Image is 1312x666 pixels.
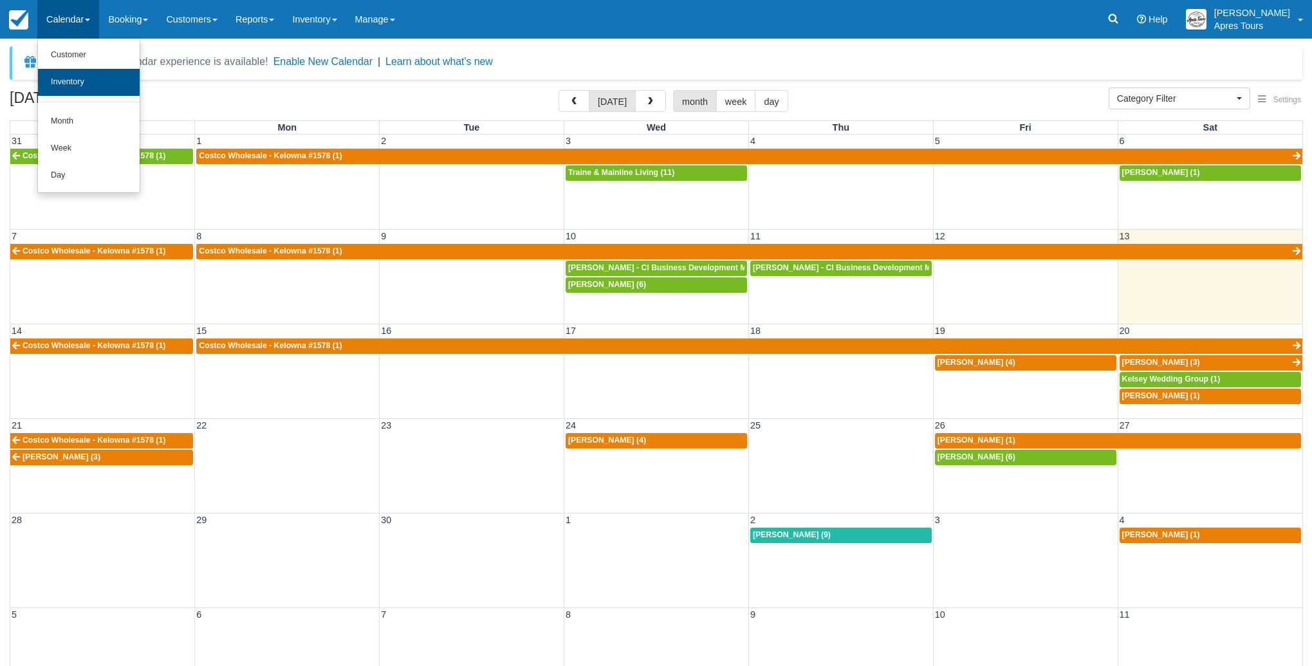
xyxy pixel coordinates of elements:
span: Costco Wholesale - Kelowna #1578 (1) [199,341,342,350]
span: Traine & Mainline Living (11) [568,168,674,177]
a: Kelsey Wedding Group (1) [1120,372,1301,387]
span: Costco Wholesale - Kelowna #1578 (1) [23,436,165,445]
a: Day [38,162,140,189]
span: [PERSON_NAME] (3) [23,452,100,461]
span: Help [1149,14,1168,24]
span: [PERSON_NAME] (4) [938,358,1015,367]
button: Category Filter [1109,88,1250,109]
a: [PERSON_NAME] (4) [935,355,1116,371]
a: Customer [38,42,140,69]
span: Tue [464,122,480,133]
span: [PERSON_NAME] (1) [1122,391,1200,400]
a: [PERSON_NAME] (6) [935,450,1116,465]
button: week [716,90,756,112]
a: [PERSON_NAME] - CI Business Development Manager (11) [566,261,747,276]
span: 3 [934,515,941,525]
a: Month [38,108,140,135]
a: [PERSON_NAME] (1) [935,433,1301,449]
span: 10 [934,609,947,620]
p: Apres Tours [1214,19,1290,32]
span: 28 [10,515,23,525]
span: [PERSON_NAME] (9) [753,530,831,539]
span: 2 [380,136,387,146]
span: 7 [380,609,387,620]
a: Costco Wholesale - Kelowna #1578 (1) [196,149,1302,164]
a: Week [38,135,140,162]
span: Costco Wholesale - Kelowna #1578 (1) [199,151,342,160]
span: [PERSON_NAME] (1) [1122,530,1200,539]
span: [PERSON_NAME] - CI Business Development Manager (7) [753,263,969,272]
span: 14 [10,326,23,336]
span: 23 [380,420,393,430]
span: 11 [749,231,762,241]
span: 6 [1118,136,1126,146]
a: [PERSON_NAME] (1) [1120,389,1301,404]
span: 5 [10,609,18,620]
button: [DATE] [589,90,636,112]
img: A1 [1186,9,1206,30]
a: Costco Wholesale - Kelowna #1578 (1) [10,433,193,449]
span: 25 [749,420,762,430]
div: A new Booking Calendar experience is available! [43,54,268,69]
span: Costco Wholesale - Kelowna #1578 (1) [23,151,165,160]
span: 15 [195,326,208,336]
span: Mon [277,122,297,133]
a: [PERSON_NAME] - CI Business Development Manager (7) [750,261,932,276]
span: 11 [1118,609,1131,620]
span: 24 [564,420,577,430]
button: Enable New Calendar [273,55,373,68]
span: 31 [10,136,23,146]
span: 9 [380,231,387,241]
span: 2 [749,515,757,525]
span: | [378,56,380,67]
span: Costco Wholesale - Kelowna #1578 (1) [199,246,342,255]
span: Fri [1019,122,1031,133]
span: 17 [564,326,577,336]
span: 1 [195,136,203,146]
span: Sat [1203,122,1217,133]
span: Wed [647,122,666,133]
button: Settings [1250,91,1309,109]
a: Costco Wholesale - Kelowna #1578 (1) [196,244,1302,259]
a: Traine & Mainline Living (11) [566,165,747,181]
span: 6 [195,609,203,620]
h2: [DATE] [10,90,172,114]
span: 18 [749,326,762,336]
span: Category Filter [1117,92,1233,105]
a: [PERSON_NAME] (6) [566,277,747,293]
span: Costco Wholesale - Kelowna #1578 (1) [23,341,165,350]
p: [PERSON_NAME] [1214,6,1290,19]
span: 3 [564,136,572,146]
i: Help [1137,15,1146,24]
img: checkfront-main-nav-mini-logo.png [9,10,28,30]
span: 10 [564,231,577,241]
span: [PERSON_NAME] (3) [1122,358,1200,367]
span: Kelsey Wedding Group (1) [1122,375,1221,384]
span: 21 [10,420,23,430]
span: Costco Wholesale - Kelowna #1578 (1) [23,246,165,255]
a: Inventory [38,69,140,96]
span: 22 [195,420,208,430]
a: [PERSON_NAME] (3) [10,450,193,465]
span: [PERSON_NAME] (6) [938,452,1015,461]
span: [PERSON_NAME] (1) [938,436,1015,445]
a: [PERSON_NAME] (3) [1120,355,1302,371]
span: 5 [934,136,941,146]
span: 1 [564,515,572,525]
a: [PERSON_NAME] (1) [1120,165,1301,181]
span: Thu [833,122,849,133]
span: 9 [749,609,757,620]
a: Costco Wholesale - Kelowna #1578 (1) [10,149,193,164]
span: 4 [1118,515,1126,525]
span: [PERSON_NAME] - CI Business Development Manager (11) [568,263,789,272]
span: [PERSON_NAME] (1) [1122,168,1200,177]
span: [PERSON_NAME] (4) [568,436,646,445]
button: day [755,90,788,112]
button: month [673,90,717,112]
span: 4 [749,136,757,146]
span: 8 [564,609,572,620]
span: 27 [1118,420,1131,430]
a: Costco Wholesale - Kelowna #1578 (1) [196,338,1302,354]
span: 19 [934,326,947,336]
span: Settings [1273,95,1301,104]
